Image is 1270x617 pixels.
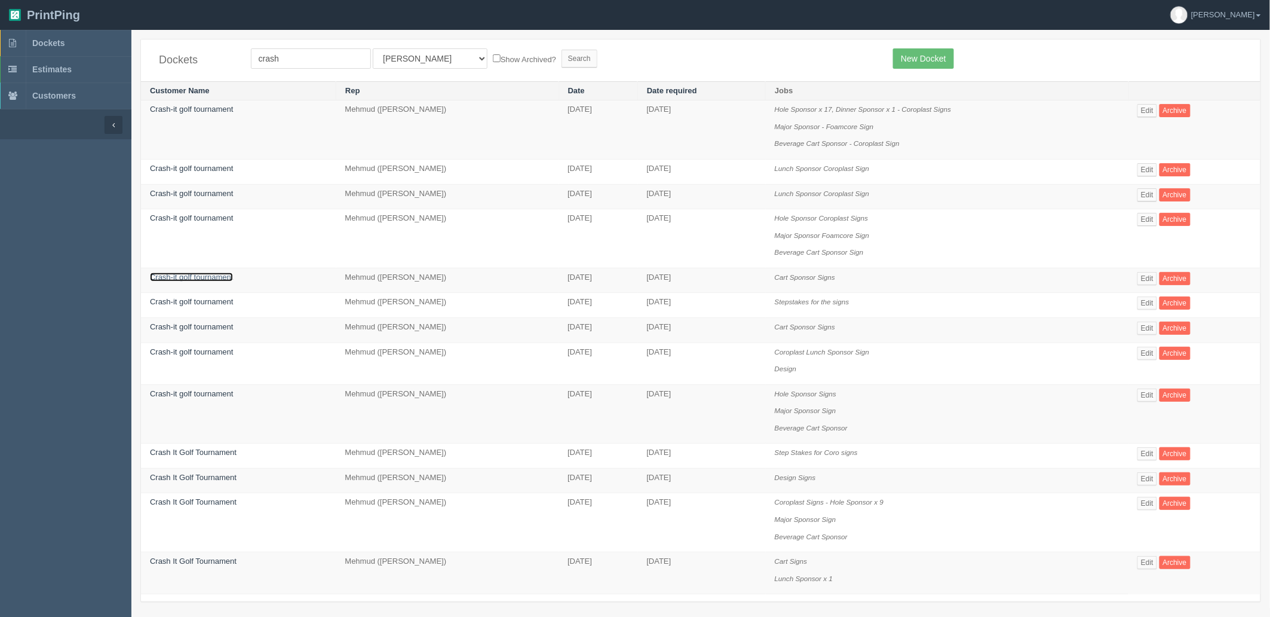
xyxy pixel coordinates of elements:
[638,343,766,384] td: [DATE]
[150,273,233,282] a: Crash-it golf tournament
[559,317,637,343] td: [DATE]
[647,86,697,95] a: Date required
[336,184,559,209] td: Mehmud ([PERSON_NAME])
[1137,104,1157,117] a: Edit
[251,48,371,69] input: Customer Name
[32,91,76,100] span: Customers
[150,347,233,356] a: Crash-it golf tournament
[775,323,835,331] i: Cart Sponsor Signs
[336,209,559,268] td: Mehmud ([PERSON_NAME])
[559,100,637,160] td: [DATE]
[775,248,864,256] i: Beverage Cart Sponsor Sign
[1159,389,1191,402] a: Archive
[1159,556,1191,569] a: Archive
[1159,104,1191,117] a: Archive
[559,468,637,493] td: [DATE]
[150,297,233,306] a: Crash-it golf tournament
[336,552,559,594] td: Mehmud ([PERSON_NAME])
[559,160,637,185] td: [DATE]
[159,54,233,66] h4: Dockets
[559,552,637,594] td: [DATE]
[493,54,501,62] input: Show Archived?
[150,497,237,506] a: Crash It Golf Tournament
[775,390,836,398] i: Hole Sponsor Signs
[150,105,233,114] a: Crash-it golf tournament
[336,444,559,469] td: Mehmud ([PERSON_NAME])
[150,557,237,566] a: Crash It Golf Tournament
[775,105,952,113] i: Hole Sponsor x 17, Dinner Sponsor x 1 - Coroplast Signs
[638,493,766,552] td: [DATE]
[493,52,556,66] label: Show Archived?
[1159,497,1191,510] a: Archive
[775,533,848,540] i: Beverage Cart Sponsor
[1159,163,1191,176] a: Archive
[638,444,766,469] td: [DATE]
[9,9,21,21] img: logo-3e63b451c926e2ac314895c53de4908e5d424f24456219fb08d385ab2e579770.png
[336,293,559,318] td: Mehmud ([PERSON_NAME])
[345,86,360,95] a: Rep
[1159,472,1191,485] a: Archive
[638,209,766,268] td: [DATE]
[32,65,72,74] span: Estimates
[893,48,953,69] a: New Docket
[150,213,233,222] a: Crash-it golf tournament
[1159,322,1191,335] a: Archive
[32,38,65,48] span: Dockets
[1137,188,1157,201] a: Edit
[559,184,637,209] td: [DATE]
[559,268,637,293] td: [DATE]
[775,474,816,481] i: Design Signs
[1159,213,1191,226] a: Archive
[1137,347,1157,360] a: Edit
[775,348,870,356] i: Coroplast Lunch Sponsor Sign
[1137,322,1157,335] a: Edit
[559,209,637,268] td: [DATE]
[150,86,210,95] a: Customer Name
[1137,447,1157,460] a: Edit
[1137,472,1157,485] a: Edit
[638,468,766,493] td: [DATE]
[1159,188,1191,201] a: Archive
[1171,7,1188,23] img: avatar_default-7531ab5dedf162e01f1e0bb0964e6a185e93c5c22dfe317fb01d7f8cd2b1632c.jpg
[1159,447,1191,460] a: Archive
[775,365,796,372] i: Design
[336,384,559,444] td: Mehmud ([PERSON_NAME])
[1137,297,1157,310] a: Edit
[559,293,637,318] td: [DATE]
[775,231,870,239] i: Major Sponsor Foamcore Sign
[1137,556,1157,569] a: Edit
[1159,347,1191,360] a: Archive
[775,575,833,582] i: Lunch Sponsor x 1
[1137,272,1157,285] a: Edit
[568,86,585,95] a: Date
[150,189,233,198] a: Crash-it golf tournament
[638,100,766,160] td: [DATE]
[775,498,884,506] i: Coroplast Signs - Hole Sponsor x 9
[638,268,766,293] td: [DATE]
[638,384,766,444] td: [DATE]
[150,322,233,331] a: Crash-it golf tournament
[1137,163,1157,176] a: Edit
[1159,297,1191,310] a: Archive
[775,407,836,414] i: Major Sponsor Sign
[1159,272,1191,285] a: Archive
[559,444,637,469] td: [DATE]
[638,160,766,185] td: [DATE]
[336,160,559,185] td: Mehmud ([PERSON_NAME])
[559,493,637,552] td: [DATE]
[775,190,870,197] i: Lunch Sponsor Coroplast Sign
[150,389,233,398] a: Crash-it golf tournament
[336,343,559,384] td: Mehmud ([PERSON_NAME])
[775,448,858,456] i: Step Stakes for Coro signs
[775,515,836,523] i: Major Sponsor Sign
[150,473,237,482] a: Crash It Golf Tournament
[336,268,559,293] td: Mehmud ([PERSON_NAME])
[775,424,848,432] i: Beverage Cart Sponsor
[559,343,637,384] td: [DATE]
[775,139,900,147] i: Beverage Cart Sponsor - Coroplast Sign
[559,384,637,444] td: [DATE]
[336,317,559,343] td: Mehmud ([PERSON_NAME])
[638,184,766,209] td: [DATE]
[150,448,237,457] a: Crash It Golf Tournament
[1137,497,1157,510] a: Edit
